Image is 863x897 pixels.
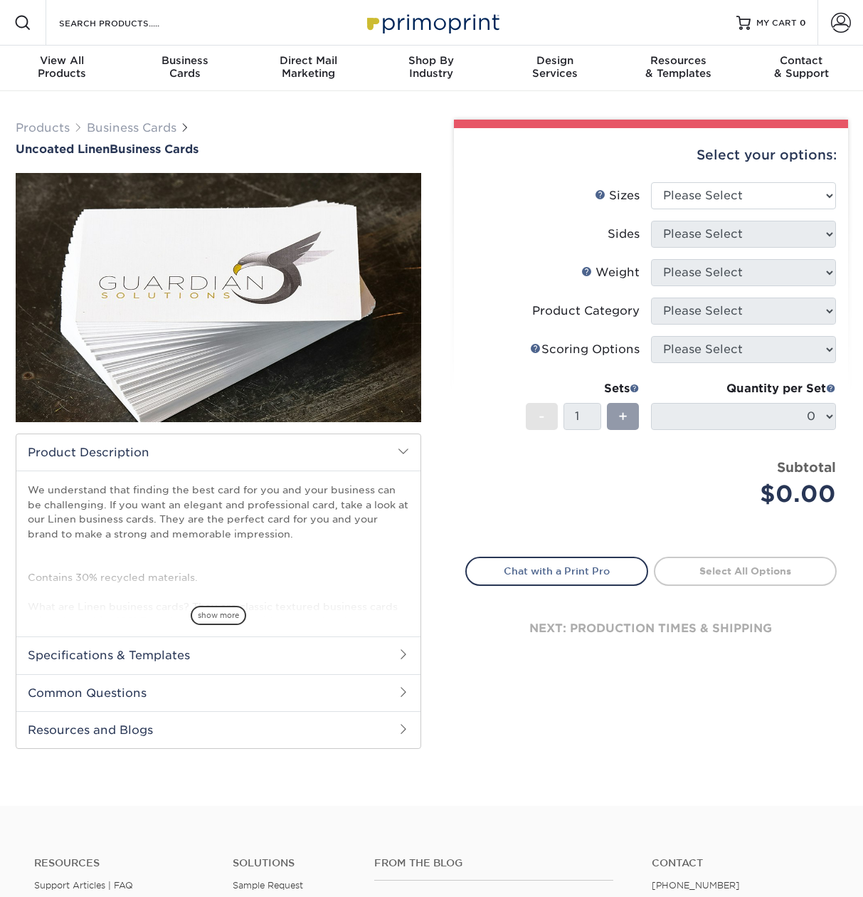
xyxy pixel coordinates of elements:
[16,142,421,156] a: Uncoated LinenBusiness Cards
[608,226,640,243] div: Sides
[34,857,211,869] h4: Resources
[616,46,739,91] a: Resources& Templates
[654,557,837,585] a: Select All Options
[16,142,110,156] span: Uncoated Linen
[652,857,829,869] a: Contact
[616,54,739,80] div: & Templates
[652,880,740,891] a: [PHONE_NUMBER]
[465,557,648,585] a: Chat with a Print Pro
[618,406,628,427] span: +
[595,187,640,204] div: Sizes
[28,483,409,817] p: We understand that finding the best card for you and your business can be challenging. If you wan...
[526,380,640,397] div: Sets
[465,586,837,671] div: next: production times & shipping
[247,54,370,67] span: Direct Mail
[777,459,836,475] strong: Subtotal
[662,477,836,511] div: $0.00
[532,303,640,320] div: Product Category
[539,406,545,427] span: -
[370,54,493,67] span: Shop By
[493,54,616,67] span: Design
[581,264,640,281] div: Weight
[16,434,420,471] h2: Product Description
[756,17,797,29] span: MY CART
[374,857,613,869] h4: From the Blog
[58,14,196,31] input: SEARCH PRODUCTS.....
[87,121,176,135] a: Business Cards
[361,7,503,38] img: Primoprint
[465,128,837,182] div: Select your options:
[616,54,739,67] span: Resources
[530,341,640,358] div: Scoring Options
[233,880,303,891] a: Sample Request
[370,54,493,80] div: Industry
[651,380,836,397] div: Quantity per Set
[493,46,616,91] a: DesignServices
[247,46,370,91] a: Direct MailMarketing
[16,636,420,673] h2: Specifications & Templates
[740,54,863,80] div: & Support
[370,46,493,91] a: Shop ByIndustry
[740,46,863,91] a: Contact& Support
[800,18,806,28] span: 0
[233,857,353,869] h4: Solutions
[123,54,246,80] div: Cards
[16,711,420,748] h2: Resources and Blogs
[493,54,616,80] div: Services
[191,606,246,625] span: show more
[740,54,863,67] span: Contact
[16,142,421,156] h1: Business Cards
[16,121,70,135] a: Products
[247,54,370,80] div: Marketing
[123,54,246,67] span: Business
[123,46,246,91] a: BusinessCards
[16,674,420,711] h2: Common Questions
[16,95,421,500] img: Uncoated Linen 01
[34,880,133,891] a: Support Articles | FAQ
